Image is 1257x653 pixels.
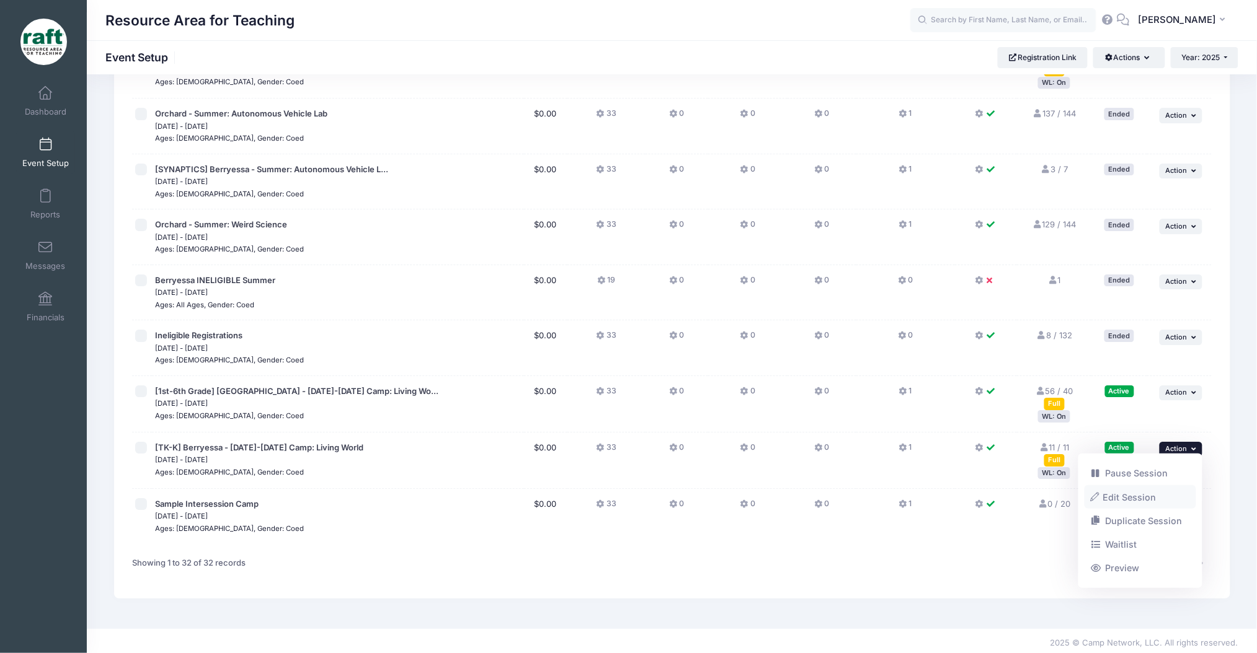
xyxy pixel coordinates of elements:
button: 1 [899,108,912,126]
button: Action [1160,108,1203,123]
td: $0.00 [524,209,568,265]
button: 0 [740,442,755,460]
small: Ages: [DEMOGRAPHIC_DATA], Gender: Coed [155,411,304,420]
button: 33 [597,385,616,403]
small: [DATE] - [DATE] [155,177,208,186]
span: Action [1166,444,1188,453]
td: $0.00 [524,99,568,154]
button: Year: 2025 [1171,47,1238,68]
button: Action [1160,219,1203,234]
a: Waitlist [1085,533,1197,556]
button: Action [1160,442,1203,457]
td: $0.00 [524,432,568,489]
span: Action [1166,166,1188,175]
a: 56 / 40 Full [1036,386,1073,408]
div: WL: On [1038,77,1070,89]
button: 0 [740,274,755,292]
button: 0 [814,164,829,182]
small: Ages: [DEMOGRAPHIC_DATA], Gender: Coed [155,134,304,142]
small: [DATE] - [DATE] [155,512,208,520]
button: Action [1160,164,1203,178]
a: Edit Session [1085,485,1197,509]
div: WL: On [1038,467,1070,479]
button: 0 [814,385,829,403]
button: 1 [899,442,912,460]
a: Financials [16,285,75,328]
span: Action [1166,111,1188,120]
div: Ended [1104,274,1134,286]
div: Active [1105,442,1134,454]
button: 0 [669,330,684,348]
button: 0 [814,330,829,348]
button: 19 [597,274,615,292]
button: 0 [669,385,684,403]
button: Action [1160,330,1203,344]
a: Preview [1085,556,1197,580]
a: Messages [16,234,75,277]
button: 0 [898,274,913,292]
button: 33 [597,442,616,460]
button: 0 [740,164,755,182]
small: [DATE] - [DATE] [155,288,208,297]
span: Messages [25,261,65,271]
button: 1 [899,219,912,237]
button: 0 [669,219,684,237]
button: 0 [740,498,755,516]
span: [PERSON_NAME] [1138,13,1216,27]
span: Sample Intersession Camp [155,499,259,509]
button: 0 [814,498,829,516]
small: Ages: [DEMOGRAPHIC_DATA], Gender: Coed [155,468,304,476]
div: Ended [1104,108,1134,120]
button: 0 [898,330,913,348]
small: Ages: All Ages, Gender: Coed [155,300,254,309]
div: Showing 1 to 32 of 32 records [132,549,246,577]
a: 3 / 7 [1041,164,1068,174]
div: Ended [1104,219,1134,230]
a: 137 / 144 [1033,108,1076,118]
button: 0 [814,108,829,126]
span: Action [1166,277,1188,286]
span: [SYNAPTICS] Berryessa - Summer: Autonomous Vehicle L... [155,164,388,174]
span: Ineligible Registrations [155,330,242,340]
button: 1 [899,385,912,403]
input: Search by First Name, Last Name, or Email... [910,8,1096,33]
a: Duplicate Session [1085,509,1197,533]
div: Active [1105,385,1134,397]
td: $0.00 [524,154,568,210]
button: 1 [899,498,912,516]
button: Action [1160,385,1203,400]
span: Action [1166,388,1188,397]
small: [DATE] - [DATE] [155,344,208,353]
td: $0.00 [524,320,568,376]
div: Full [1044,454,1065,466]
span: 2025 © Camp Network, LLC. All rights reserved. [1050,638,1238,647]
small: Ages: [DEMOGRAPHIC_DATA], Gender: Coed [155,77,304,86]
td: $0.00 [524,376,568,432]
small: [DATE] - [DATE] [155,455,208,464]
a: 11 / 11 Full [1039,442,1070,465]
button: 0 [814,274,829,292]
span: [1st-6th Grade] [GEOGRAPHIC_DATA] - [DATE]-[DATE] Camp: Living Wo... [155,386,438,396]
button: 1 [899,164,912,182]
span: [TK-K] Berryessa - [DATE]-[DATE] Camp: Living World [155,442,363,452]
img: Resource Area for Teaching [20,19,67,65]
span: Year: 2025 [1182,53,1220,62]
button: [PERSON_NAME] [1130,6,1238,35]
button: 0 [669,442,684,460]
a: Pause Session [1085,462,1197,485]
span: Financials [27,312,64,323]
small: Ages: [DEMOGRAPHIC_DATA], Gender: Coed [155,190,304,198]
small: Ages: [DEMOGRAPHIC_DATA], Gender: Coed [155,245,304,253]
small: Ages: [DEMOGRAPHIC_DATA], Gender: Coed [155,356,304,364]
div: Ended [1104,164,1134,175]
button: 33 [597,164,616,182]
span: Berryessa INELIGIBLE Summer [155,275,275,285]
button: 0 [669,164,684,182]
button: 0 [669,498,684,516]
span: Event Setup [22,158,69,169]
span: Action [1166,222,1188,230]
a: Event Setup [16,131,75,174]
button: 33 [597,219,616,237]
a: Registration Link [998,47,1088,68]
span: Orchard - Summer: Autonomous Vehicle Lab [155,108,327,118]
